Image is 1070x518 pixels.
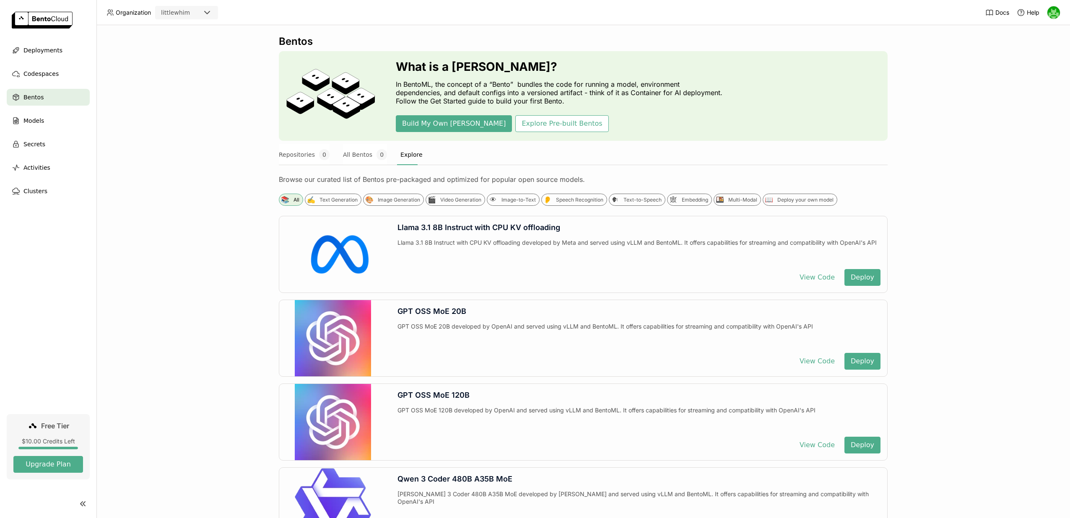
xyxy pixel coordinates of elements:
[543,195,552,204] div: 👂
[777,197,834,203] div: Deploy your own model
[715,195,724,204] div: 🍱
[378,197,420,203] div: Image Generation
[714,194,761,206] div: 🍱Multi-Modal
[397,490,880,514] div: [PERSON_NAME] 3 Coder 480B A35B MoE developed by [PERSON_NAME] and served using vLLM and BentoML....
[610,195,619,204] div: 🗣
[295,216,371,293] img: Llama 3.1 8B Instruct with CPU KV offloading
[844,437,880,453] button: Deploy
[844,353,880,370] button: Deploy
[13,438,83,445] div: $10.00 Credits Left
[667,194,712,206] div: 🕸Embedding
[7,42,90,59] a: Deployments
[682,197,708,203] div: Embedding
[377,149,387,160] span: 0
[23,69,59,79] span: Codespaces
[623,197,662,203] div: Text-to-Speech
[844,269,880,286] button: Deploy
[396,115,512,132] button: Build My Own [PERSON_NAME]
[728,197,757,203] div: Multi-Modal
[295,384,371,460] img: GPT OSS MoE 120B
[12,12,73,28] img: logo
[23,163,50,173] span: Activities
[363,194,424,206] div: 🎨Image Generation
[397,323,880,346] div: GPT OSS MoE 20B developed by OpenAI and served using vLLM and BentoML. It offers capabilities for...
[397,474,880,484] div: Qwen 3 Coder 480B A35B MoE
[365,195,374,204] div: 🎨
[7,414,90,479] a: Free Tier$10.00 Credits LeftUpgrade Plan
[7,136,90,153] a: Secrets
[995,9,1009,16] span: Docs
[306,195,315,204] div: ✍️
[343,144,387,165] button: All Bentos
[793,353,841,370] button: View Code
[985,8,1009,17] a: Docs
[488,195,497,204] div: 👁
[763,194,837,206] div: 📖Deploy your own model
[41,422,69,430] span: Free Tier
[1047,6,1060,19] img: Kefan Jian
[116,9,151,16] span: Organization
[279,194,303,206] div: 📚All
[793,269,841,286] button: View Code
[764,195,773,204] div: 📖
[440,197,481,203] div: Video Generation
[7,112,90,129] a: Models
[487,194,540,206] div: 👁Image-to-Text
[295,300,371,376] img: GPT OSS MoE 20B
[161,8,190,17] div: littlewhim
[556,197,603,203] div: Speech Recognition
[23,116,44,126] span: Models
[279,175,888,184] div: Browse our curated list of Bentos pre-packaged and optimized for popular open source models.
[286,68,376,124] img: cover onboarding
[191,9,192,17] input: Selected littlewhim.
[1017,8,1039,17] div: Help
[541,194,607,206] div: 👂Speech Recognition
[305,194,361,206] div: ✍️Text Generation
[23,92,44,102] span: Bentos
[319,197,358,203] div: Text Generation
[23,186,47,196] span: Clusters
[23,139,45,149] span: Secrets
[515,115,608,132] button: Explore Pre-built Bentos
[1027,9,1039,16] span: Help
[293,197,299,203] div: All
[397,239,880,262] div: Llama 3.1 8B Instruct with CPU KV offloading developed by Meta and served using vLLM and BentoML....
[400,144,423,165] button: Explore
[7,65,90,82] a: Codespaces
[609,194,665,206] div: 🗣Text-to-Speech
[13,456,83,473] button: Upgrade Plan
[397,407,880,430] div: GPT OSS MoE 120B developed by OpenAI and served using vLLM and BentoML. It offers capabilities fo...
[426,194,485,206] div: 🎬Video Generation
[397,223,880,232] div: Llama 3.1 8B Instruct with CPU KV offloading
[23,45,62,55] span: Deployments
[319,149,330,160] span: 0
[396,80,727,105] p: In BentoML, the concept of a “Bento” bundles the code for running a model, environment dependenci...
[397,307,880,316] div: GPT OSS MoE 20B
[501,197,536,203] div: Image-to-Text
[280,195,289,204] div: 📚
[396,60,727,73] h3: What is a [PERSON_NAME]?
[397,391,880,400] div: GPT OSS MoE 120B
[427,195,436,204] div: 🎬
[279,35,888,48] div: Bentos
[7,159,90,176] a: Activities
[279,144,330,165] button: Repositories
[7,183,90,199] a: Clusters
[7,89,90,106] a: Bentos
[669,195,678,204] div: 🕸
[793,437,841,453] button: View Code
